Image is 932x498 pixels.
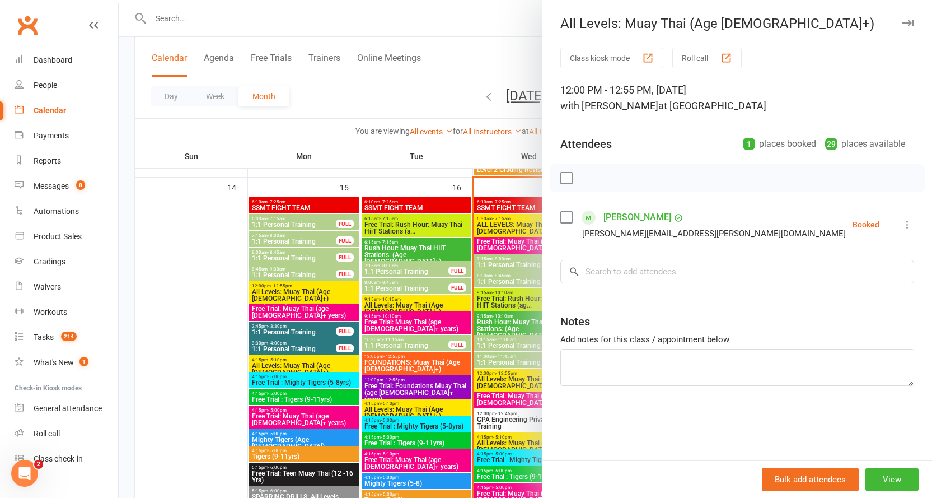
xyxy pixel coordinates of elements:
[582,226,846,241] div: [PERSON_NAME][EMAIL_ADDRESS][PERSON_NAME][DOMAIN_NAME]
[743,138,755,150] div: 1
[560,82,914,114] div: 12:00 PM - 12:55 PM, [DATE]
[34,55,72,64] div: Dashboard
[560,48,663,68] button: Class kiosk mode
[34,358,74,367] div: What's New
[15,148,118,174] a: Reports
[15,174,118,199] a: Messages 8
[15,300,118,325] a: Workouts
[560,136,612,152] div: Attendees
[34,333,54,342] div: Tasks
[34,282,61,291] div: Waivers
[762,468,859,491] button: Bulk add attendees
[825,138,837,150] div: 29
[15,421,118,446] a: Roll call
[34,404,102,413] div: General attendance
[34,131,69,140] div: Payments
[15,446,118,472] a: Class kiosk mode
[658,100,766,111] span: at [GEOGRAPHIC_DATA]
[560,314,590,329] div: Notes
[15,98,118,123] a: Calendar
[743,136,816,152] div: places booked
[34,81,57,90] div: People
[560,100,658,111] span: with [PERSON_NAME]
[61,332,77,341] span: 214
[15,73,118,98] a: People
[79,357,88,366] span: 1
[853,221,879,229] div: Booked
[34,232,82,241] div: Product Sales
[865,468,919,491] button: View
[560,260,914,283] input: Search to add attendees
[15,224,118,249] a: Product Sales
[34,106,66,115] div: Calendar
[825,136,905,152] div: places available
[34,454,83,463] div: Class check-in
[542,16,932,31] div: All Levels: Muay Thai (Age [DEMOGRAPHIC_DATA]+)
[672,48,742,68] button: Roll call
[15,274,118,300] a: Waivers
[34,181,69,190] div: Messages
[34,156,61,165] div: Reports
[15,249,118,274] a: Gradings
[34,460,43,469] span: 2
[34,207,79,216] div: Automations
[15,325,118,350] a: Tasks 214
[34,257,65,266] div: Gradings
[76,180,85,190] span: 8
[603,208,671,226] a: [PERSON_NAME]
[15,199,118,224] a: Automations
[15,123,118,148] a: Payments
[15,350,118,375] a: What's New1
[13,11,41,39] a: Clubworx
[34,429,60,438] div: Roll call
[34,308,67,317] div: Workouts
[11,460,38,487] iframe: Intercom live chat
[15,48,118,73] a: Dashboard
[560,333,914,346] div: Add notes for this class / appointment below
[15,396,118,421] a: General attendance kiosk mode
